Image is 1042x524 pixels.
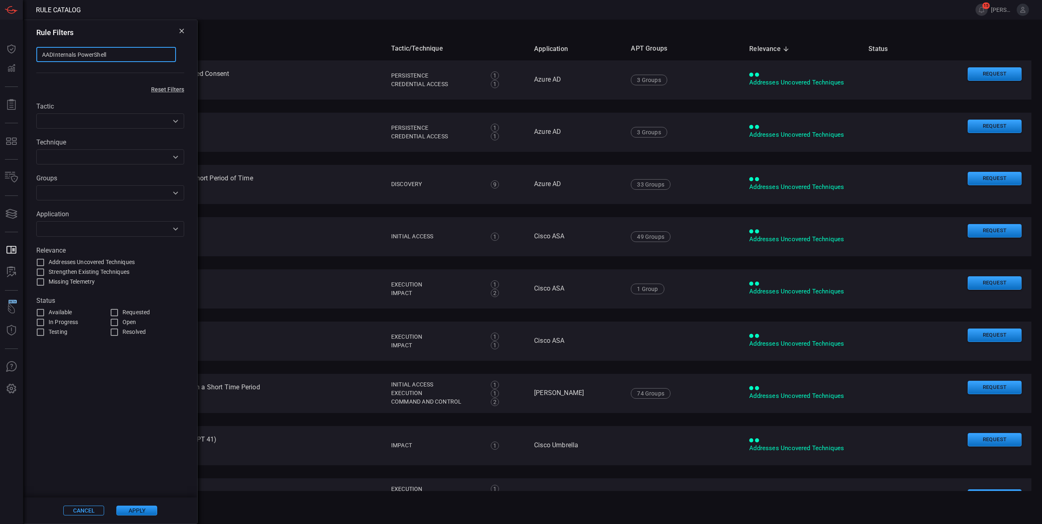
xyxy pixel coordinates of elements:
[528,113,624,152] td: Azure AD
[385,37,528,60] th: Tactic/Technique
[116,506,157,515] button: Apply
[391,132,482,141] div: Credential Access
[2,95,21,115] button: Reports
[491,132,499,140] div: 1
[49,308,72,317] span: Available
[2,299,21,318] button: Wingman
[749,340,855,348] div: Addresses Uncovered Techniques
[391,80,482,89] div: Credential Access
[391,380,482,389] div: Initial Access
[36,174,184,182] label: Groups
[749,78,855,87] div: Addresses Uncovered Techniques
[170,115,181,127] button: Open
[138,86,197,93] button: Reset Filters
[749,444,855,453] div: Addresses Uncovered Techniques
[491,289,499,297] div: 2
[528,60,624,100] td: Azure AD
[2,59,21,78] button: Detections
[36,102,184,110] label: Tactic
[528,217,624,256] td: Cisco ASA
[991,7,1013,13] span: [PERSON_NAME].nsonga
[968,120,1022,133] button: Request
[36,138,184,146] label: Technique
[491,233,499,241] div: 1
[631,127,667,138] div: 3 Groups
[968,224,1022,238] button: Request
[33,113,385,152] td: Azure AD - End User Consent to Application
[631,179,670,190] div: 33 Groups
[2,168,21,187] button: Inventory
[968,433,1022,446] button: Request
[534,44,579,54] span: Application
[749,131,855,139] div: Addresses Uncovered Techniques
[33,165,385,204] td: Azure AD - Multiple Discovery Commands Used in a Short Period of Time
[2,262,21,282] button: ALERT ANALYSIS
[975,4,988,16] button: 15
[2,204,21,224] button: Cards
[749,183,855,191] div: Addresses Uncovered Techniques
[391,397,482,406] div: Command and Control
[631,388,670,399] div: 74 Groups
[968,172,1022,185] button: Request
[749,44,791,54] span: Relevance
[33,322,385,361] td: Cisco ASA - Device Shutdown by Unauthorized User
[49,318,78,326] span: In Progress
[491,180,499,189] div: 9
[33,60,385,100] td: Azure AD - End User Consent Blocked Due to Risk-Based Consent
[33,426,385,465] td: Cisco Umbrella - Monero Mining Pool DNS Request (APT 41)
[968,381,1022,394] button: Request
[36,47,176,62] input: Search for keyword
[2,379,21,399] button: Preferences
[391,280,482,289] div: Execution
[631,231,670,242] div: 49 Groups
[491,485,499,493] div: 1
[968,276,1022,290] button: Request
[49,258,135,266] span: Addresses Uncovered Techniques
[391,289,482,298] div: Impact
[391,124,482,132] div: Persistence
[33,374,385,413] td: Cisco Meraki - Multiple IDS Events from the Same IP in a Short Time Period
[491,333,499,341] div: 1
[749,392,855,400] div: Addresses Uncovered Techniques
[968,67,1022,81] button: Request
[491,341,499,349] div: 1
[491,71,499,80] div: 1
[36,210,184,218] label: Application
[528,426,624,465] td: Cisco Umbrella
[491,398,499,406] div: 2
[36,246,184,254] label: Relevance
[36,6,81,14] span: Rule Catalog
[749,235,855,244] div: Addresses Uncovered Techniques
[2,321,21,340] button: Threat Intelligence
[868,44,898,54] span: Status
[391,232,482,241] div: Initial Access
[968,329,1022,342] button: Request
[2,131,21,151] button: MITRE - Detection Posture
[491,381,499,389] div: 1
[36,28,73,37] h3: Rule Filters
[391,485,482,493] div: Execution
[49,268,129,276] span: Strengthen Existing Techniques
[170,223,181,235] button: Open
[170,187,181,199] button: Open
[36,297,184,304] label: Status
[749,287,855,296] div: Addresses Uncovered Techniques
[631,284,664,294] div: 1 Group
[491,124,499,132] div: 1
[491,442,499,450] div: 1
[63,506,104,515] button: Cancel
[122,318,136,326] span: Open
[391,441,482,450] div: Impact
[122,328,146,336] span: Resolved
[49,328,67,336] span: Testing
[528,322,624,361] td: Cisco ASA
[391,333,482,341] div: Execution
[491,389,499,397] div: 1
[491,280,499,289] div: 1
[2,240,21,260] button: Rule Catalog
[2,357,21,377] button: Ask Us A Question
[982,2,990,9] span: 15
[391,71,482,80] div: Persistence
[33,217,385,256] td: Cisco ASA - BGP Authentication Failures
[631,75,667,85] div: 3 Groups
